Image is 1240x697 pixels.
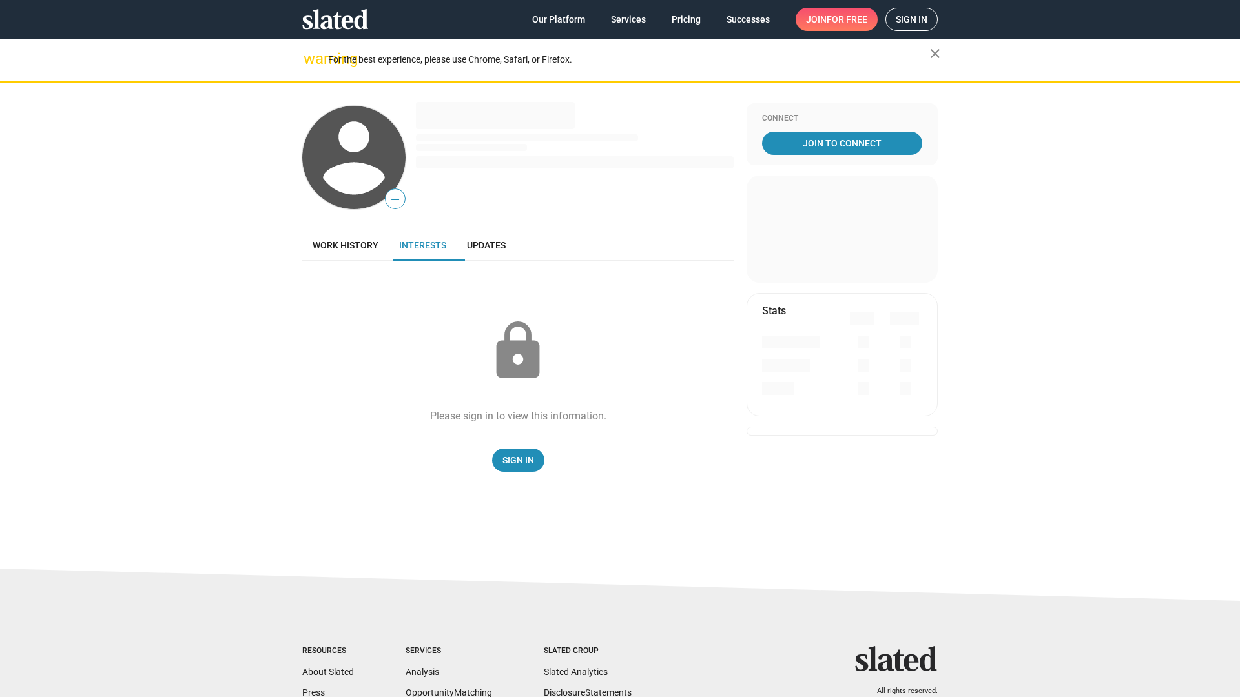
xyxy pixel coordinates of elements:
[672,8,701,31] span: Pricing
[522,8,595,31] a: Our Platform
[304,51,319,66] mat-icon: warning
[762,114,922,124] div: Connect
[406,646,492,656] div: Services
[386,191,405,208] span: —
[302,230,389,261] a: Work history
[313,240,378,250] span: Work history
[302,646,354,656] div: Resources
[727,8,770,31] span: Successes
[399,240,446,250] span: Interests
[502,449,534,472] span: Sign In
[302,667,354,677] a: About Slated
[827,8,867,31] span: for free
[796,8,878,31] a: Joinfor free
[532,8,585,31] span: Our Platform
[457,230,516,261] a: Updates
[467,240,506,250] span: Updates
[885,8,938,31] a: Sign in
[896,8,927,30] span: Sign in
[601,8,656,31] a: Services
[661,8,711,31] a: Pricing
[544,667,608,677] a: Slated Analytics
[765,132,920,155] span: Join To Connect
[328,51,930,68] div: For the best experience, please use Chrome, Safari, or Firefox.
[430,409,606,423] div: Please sign in to view this information.
[762,132,922,155] a: Join To Connect
[389,230,457,261] a: Interests
[806,8,867,31] span: Join
[716,8,780,31] a: Successes
[611,8,646,31] span: Services
[406,667,439,677] a: Analysis
[762,304,786,318] mat-card-title: Stats
[492,449,544,472] a: Sign In
[927,46,943,61] mat-icon: close
[544,646,632,656] div: Slated Group
[486,319,550,383] mat-icon: lock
